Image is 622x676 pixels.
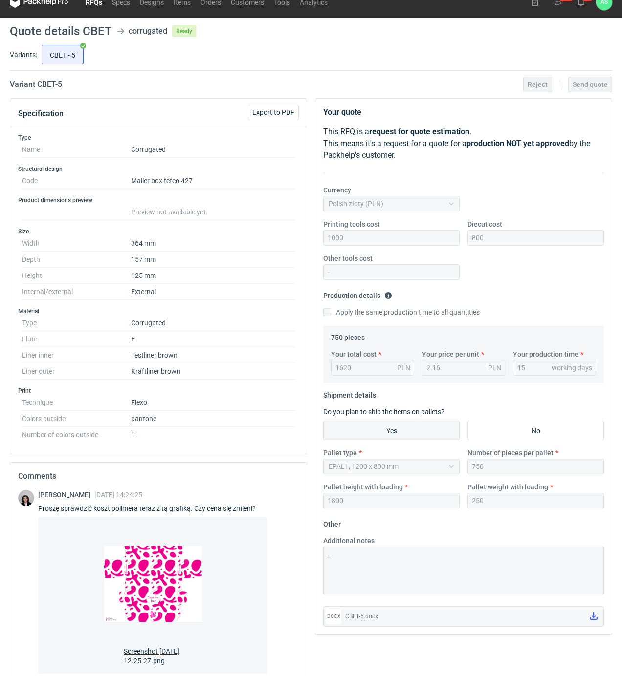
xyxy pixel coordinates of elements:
dd: 157 mm [131,252,295,268]
label: Pallet type [323,448,357,458]
label: Number of pieces per pallet [467,448,554,458]
label: Pallet height with loading [323,482,403,492]
h3: Structural design [18,165,299,173]
label: Do you plan to ship the items on pallets? [323,408,444,416]
h3: Print [18,387,299,395]
dd: E [131,331,295,347]
div: working days [552,363,592,373]
dd: Corrugated [131,315,295,331]
dt: Width [22,235,131,252]
label: Diecut cost [467,219,502,229]
textarea: - [323,547,604,594]
span: Preview not available yet. [131,208,208,216]
dd: Testliner brown [131,347,295,363]
button: Send quote [568,77,612,92]
dt: Colors outside [22,411,131,427]
dt: Technique [22,395,131,411]
h3: Material [18,307,299,315]
dt: Name [22,142,131,158]
label: CBET - 5 [42,45,84,64]
legend: Shipment details [323,387,376,399]
img: Sebastian Markut [18,490,34,506]
div: CBET-5.docx [345,612,582,621]
dt: Internal/external [22,284,131,300]
span: [DATE] 14:24:25 [94,491,142,499]
legend: Production details [323,288,392,299]
span: Reject [528,81,548,88]
label: Currency [323,185,351,195]
div: PLN [488,363,501,373]
dd: 125 mm [131,268,295,284]
dt: Code [22,173,131,189]
p: This RFQ is a . This means it's a request for a quote for a by the Packhelp's customer. [323,126,604,161]
dt: Liner inner [22,347,131,363]
label: Your price per unit [422,349,479,359]
dt: Flute [22,331,131,347]
dd: Corrugated [131,142,295,158]
span: Ready [172,25,196,37]
button: Reject [523,77,552,92]
dt: Liner outer [22,363,131,380]
label: Your production time [513,349,578,359]
span: [PERSON_NAME] [38,491,94,499]
div: Proszę sprawdzić koszt polimera teraz z tą grafiką. Czy cena się zmieni? [38,504,267,513]
h2: Variant CBET - 5 [10,79,62,90]
h3: Size [18,228,299,235]
label: Apply the same production time to all quantities [323,307,480,317]
dd: External [131,284,295,300]
span: Export to PDF [252,109,294,116]
a: Screenshot [DATE] 12.25.27.png [38,517,267,674]
button: Export to PDF [248,105,299,120]
h1: Quote details CBET [10,25,112,37]
dt: Type [22,315,131,331]
div: PLN [397,363,410,373]
strong: Your quote [323,107,361,117]
h3: Type [18,134,299,142]
label: Printing tools cost [323,219,380,229]
button: Specification [18,102,64,126]
dt: Height [22,268,131,284]
span: Screenshot [DATE] 12.25.27.png [124,642,182,666]
label: Variants: [10,50,37,60]
label: Your total cost [331,349,377,359]
dd: 364 mm [131,235,295,252]
img: VTs8j30k3QfWsQJMk4wUTUnFU0PwKwavwy1xIaST.png [104,525,202,642]
div: docx [326,609,341,624]
dd: pantone [131,411,295,427]
dt: Depth [22,252,131,268]
label: Other tools cost [323,253,373,263]
label: Pallet weight with loading [467,482,548,492]
h2: Comments [18,470,299,482]
dt: Number of colors outside [22,427,131,439]
label: Additional notes [323,536,375,546]
dd: Mailer box fefco 427 [131,173,295,189]
div: corrugated [129,25,167,37]
dd: Flexo [131,395,295,411]
legend: 750 pieces [331,330,365,341]
dd: 1 [131,427,295,439]
strong: request for quote estimation [369,127,469,136]
dd: Kraftliner brown [131,363,295,380]
legend: Other [323,516,341,528]
span: Send quote [573,81,608,88]
strong: production NOT yet approved [466,139,569,148]
h3: Product dimensions preview [18,196,299,204]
